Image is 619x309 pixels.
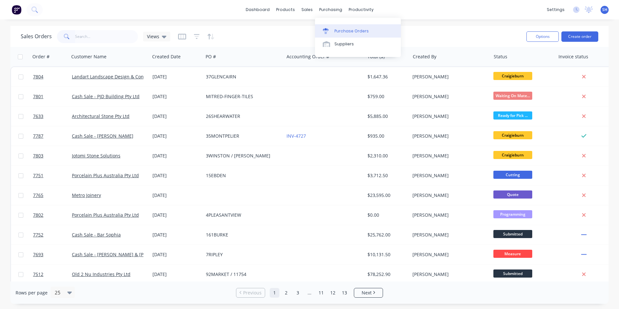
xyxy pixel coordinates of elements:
div: [DATE] [152,232,201,238]
ul: Pagination [233,288,386,298]
a: Purchase Orders [315,24,401,37]
span: Craigieburn [493,72,532,80]
span: 7765 [33,192,43,199]
a: Page 13 [340,288,349,298]
span: 7752 [33,232,43,238]
a: Page 1 is your current page [270,288,279,298]
a: 7802 [33,205,72,225]
div: $23,595.00 [367,192,405,199]
div: [PERSON_NAME] [412,232,484,238]
a: Suppliers [315,38,401,51]
span: 7751 [33,172,43,179]
span: 7512 [33,271,43,278]
div: [PERSON_NAME] [412,153,484,159]
div: [DATE] [152,192,201,199]
a: Porcelain Plus Australia Pty Ltd [72,212,139,218]
span: Quote [493,190,532,199]
div: 37GLENCAIRN [206,74,278,80]
div: Suppliers [334,41,354,47]
a: 7787 [33,126,72,146]
div: $5,885.00 [367,113,405,120]
a: Metro Joinery [72,192,101,198]
div: [DATE] [152,251,201,258]
span: Views [147,33,159,40]
span: Craigieburn [493,151,532,159]
a: 7633 [33,107,72,126]
span: Previous [243,290,262,296]
span: Cutting [493,171,532,179]
div: settings [544,5,568,15]
a: 7804 [33,67,72,86]
div: [DATE] [152,271,201,278]
h1: Sales Orders [21,33,52,40]
div: Accounting Order # [287,53,329,60]
div: purchasing [316,5,345,15]
span: Ready for Pick ... [493,111,532,120]
div: [PERSON_NAME] [412,93,484,100]
span: Measure [493,250,532,258]
div: [DATE] [152,133,201,139]
a: Cash Sale - [PERSON_NAME] [72,133,133,139]
span: Rows per page [16,290,48,296]
div: Created By [413,53,436,60]
a: Cash Sale - [PERSON_NAME] & [PERSON_NAME] [72,251,175,257]
div: [PERSON_NAME] [412,113,484,120]
a: Page 11 [316,288,326,298]
button: Options [526,31,559,42]
div: [DATE] [152,153,201,159]
a: Previous page [236,290,265,296]
a: Porcelain Plus Australia Pty Ltd [72,172,139,178]
div: MITRED-FINGER-TILES [206,93,278,100]
div: 35MONTPELIER [206,133,278,139]
div: 161BURKE [206,232,278,238]
div: Invoice status [558,53,588,60]
div: Status [494,53,507,60]
div: 4PLEASANTVIEW [206,212,278,218]
div: 15EBDEN [206,172,278,179]
div: [DATE] [152,212,201,218]
a: Page 12 [328,288,338,298]
div: sales [298,5,316,15]
a: dashboard [242,5,273,15]
span: Submitted [493,269,532,278]
span: 7803 [33,153,43,159]
a: Landart Landscape Design & Construction Pty Ltd [72,74,179,80]
div: [PERSON_NAME] [412,74,484,80]
a: Page 2 [281,288,291,298]
a: Jotomi Stone Solutions [72,153,120,159]
span: Craigieburn [493,131,532,139]
div: Created Date [152,53,181,60]
a: 7751 [33,166,72,185]
div: $1,647.36 [367,74,405,80]
div: $25,762.00 [367,232,405,238]
span: Next [362,290,372,296]
div: products [273,5,298,15]
a: Architectural Stone Pty Ltd [72,113,129,119]
div: $3,712.50 [367,172,405,179]
img: Factory [12,5,21,15]
div: [DATE] [152,113,201,120]
div: 7RIPLEY [206,251,278,258]
a: 7801 [33,87,72,106]
div: $935.00 [367,133,405,139]
div: [DATE] [152,93,201,100]
span: Programming [493,210,532,218]
div: [PERSON_NAME] [412,251,484,258]
div: [DATE] [152,74,201,80]
div: [PERSON_NAME] [412,172,484,179]
a: 7765 [33,186,72,205]
span: 7787 [33,133,43,139]
div: $759.00 [367,93,405,100]
div: $78,252.90 [367,271,405,278]
div: 92MARKET / 11754 [206,271,278,278]
a: Page 3 [293,288,303,298]
span: Submitted [493,230,532,238]
a: 7512 [33,265,72,284]
span: Waiting On Mate... [493,92,532,100]
span: SH [602,7,607,13]
a: Cash Sale - Bar Sophia [72,232,121,238]
div: 26SHEARWATER [206,113,278,120]
a: Jump forward [305,288,314,298]
div: [PERSON_NAME] [412,133,484,139]
div: [PERSON_NAME] [412,271,484,278]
